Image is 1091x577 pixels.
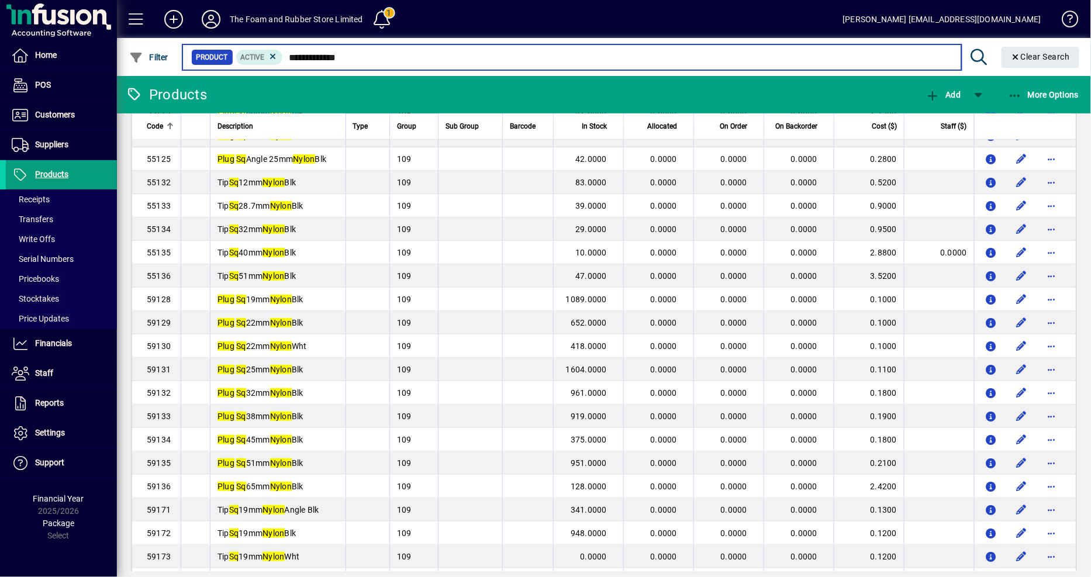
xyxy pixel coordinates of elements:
em: Sq [236,482,246,491]
span: 0.0000 [651,318,678,327]
button: Edit [1012,220,1031,239]
span: Allocated [647,120,677,133]
span: 19mm Blk [217,295,303,304]
a: Customers [6,101,117,130]
div: The Foam and Rubber Store Limited [230,10,363,29]
a: Pricebooks [6,269,117,289]
a: Reports [6,389,117,418]
span: 0.0000 [721,412,748,421]
span: Type [353,120,368,133]
button: More options [1042,407,1061,426]
span: Sub Group [446,120,479,133]
em: Plug [217,365,234,374]
span: 0.0000 [721,224,748,234]
span: 0.0000 [651,412,678,421]
span: 0.0000 [721,365,748,374]
button: Edit [1012,243,1031,262]
td: 3.5200 [834,264,904,288]
span: Tip 19mm Angle Blk [217,505,319,514]
span: 55124 [147,131,171,140]
span: Pricebooks [12,274,59,284]
div: Products [126,85,207,104]
em: Nylon [263,248,284,257]
span: Group [397,120,416,133]
span: Tip 19mm Blk [217,528,296,538]
span: 59134 [147,435,171,444]
a: Stocktakes [6,289,117,309]
span: Package [43,519,74,528]
span: Transfers [12,215,53,224]
span: 0.0000 [651,131,678,140]
span: 0.0000 [791,435,818,444]
span: 0.0000 [651,295,678,304]
a: POS [6,71,117,100]
span: 59171 [147,505,171,514]
button: More options [1042,500,1061,519]
span: 59172 [147,528,171,538]
td: 0.1100 [834,358,904,381]
span: Write Offs [12,234,55,244]
span: 51mm Blk [217,458,303,468]
em: Nylon [270,295,292,304]
div: [PERSON_NAME] [EMAIL_ADDRESS][DOMAIN_NAME] [843,10,1041,29]
span: Description [217,120,253,133]
span: 652.0000 [571,318,607,327]
em: Plug [217,131,234,140]
em: Sq [236,154,246,164]
span: 49.0000 [575,131,607,140]
button: More options [1042,150,1061,168]
mat-chip: Activation Status: Active [236,50,283,65]
span: Stocktakes [12,294,59,303]
span: Settings [35,428,65,437]
span: 1089.0000 [566,295,607,304]
span: 59129 [147,318,171,327]
button: More options [1042,454,1061,472]
span: 0.0000 [651,528,678,538]
em: Sq [236,435,246,444]
span: 0.0000 [791,482,818,491]
span: 0.0000 [651,505,678,514]
span: 109 [397,224,412,234]
td: 0.2100 [834,451,904,475]
span: Tip 51mm Blk [217,271,296,281]
span: 0.0000 [721,458,748,468]
em: Sq [236,388,246,398]
span: Staff ($) [941,120,967,133]
span: 55135 [147,248,171,257]
button: Edit [1012,196,1031,215]
em: Nylon [270,412,292,421]
span: 109 [397,271,412,281]
span: 0.0000 [791,224,818,234]
button: More options [1042,383,1061,402]
span: 0.0000 [721,178,748,187]
td: 0.1800 [834,428,904,451]
em: Plug [217,458,234,468]
span: 0.0000 [791,131,818,140]
div: Allocated [631,120,688,133]
em: Nylon [270,435,292,444]
button: More options [1042,547,1061,566]
span: 109 [397,412,412,421]
span: 47.0000 [575,271,607,281]
a: Write Offs [6,229,117,249]
span: 0.0000 [791,178,818,187]
em: Sq [229,224,239,234]
span: 59136 [147,482,171,491]
button: Add [155,9,192,30]
span: 83.0000 [575,178,607,187]
td: 0.0000 [904,241,974,264]
button: More options [1042,337,1061,355]
em: Nylon [270,482,292,491]
em: Nylon [270,341,292,351]
a: Home [6,41,117,70]
button: Edit [1012,383,1031,402]
span: 919.0000 [571,412,607,421]
span: 109 [397,365,412,374]
span: 0.0000 [791,341,818,351]
td: 0.1900 [834,405,904,428]
td: 0.1000 [834,311,904,334]
div: Type [353,120,383,133]
span: 109 [397,154,412,164]
span: Filter [129,53,168,62]
em: Nylon [263,224,284,234]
